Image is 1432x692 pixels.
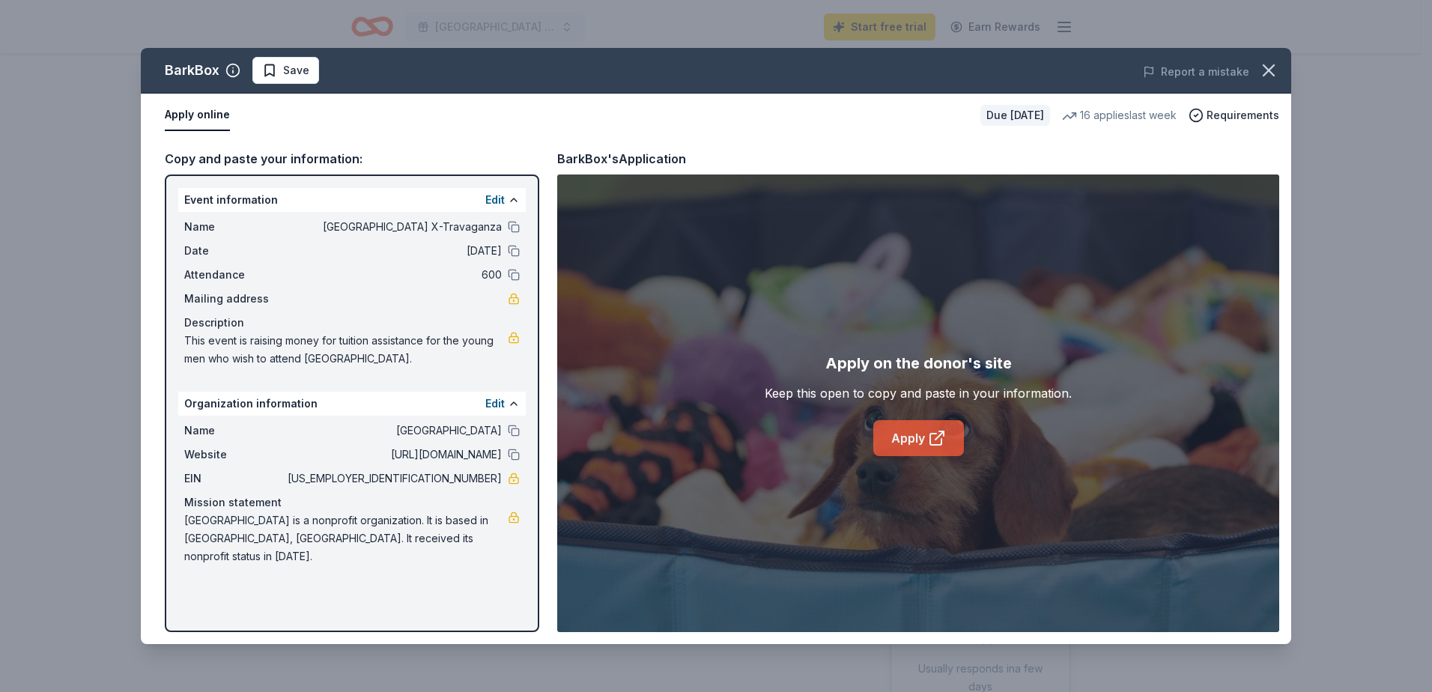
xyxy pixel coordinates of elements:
[283,61,309,79] span: Save
[184,446,285,464] span: Website
[285,422,502,440] span: [GEOGRAPHIC_DATA]
[557,149,686,169] div: BarkBox's Application
[285,470,502,488] span: [US_EMPLOYER_IDENTIFICATION_NUMBER]
[184,290,285,308] span: Mailing address
[184,314,520,332] div: Description
[184,494,520,512] div: Mission statement
[252,57,319,84] button: Save
[285,242,502,260] span: [DATE]
[825,351,1012,375] div: Apply on the donor's site
[1062,106,1177,124] div: 16 applies last week
[1207,106,1279,124] span: Requirements
[184,512,508,565] span: [GEOGRAPHIC_DATA] is a nonprofit organization. It is based in [GEOGRAPHIC_DATA], [GEOGRAPHIC_DATA...
[184,470,285,488] span: EIN
[184,266,285,284] span: Attendance
[184,218,285,236] span: Name
[285,446,502,464] span: [URL][DOMAIN_NAME]
[165,149,539,169] div: Copy and paste your information:
[873,420,964,456] a: Apply
[765,384,1072,402] div: Keep this open to copy and paste in your information.
[178,392,526,416] div: Organization information
[980,105,1050,126] div: Due [DATE]
[178,188,526,212] div: Event information
[184,422,285,440] span: Name
[1143,63,1249,81] button: Report a mistake
[1189,106,1279,124] button: Requirements
[165,100,230,131] button: Apply online
[165,58,219,82] div: BarkBox
[184,332,508,368] span: This event is raising money for tuition assistance for the young men who wish to attend [GEOGRAPH...
[285,218,502,236] span: [GEOGRAPHIC_DATA] X-Travaganza
[285,266,502,284] span: 600
[485,191,505,209] button: Edit
[184,242,285,260] span: Date
[485,395,505,413] button: Edit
